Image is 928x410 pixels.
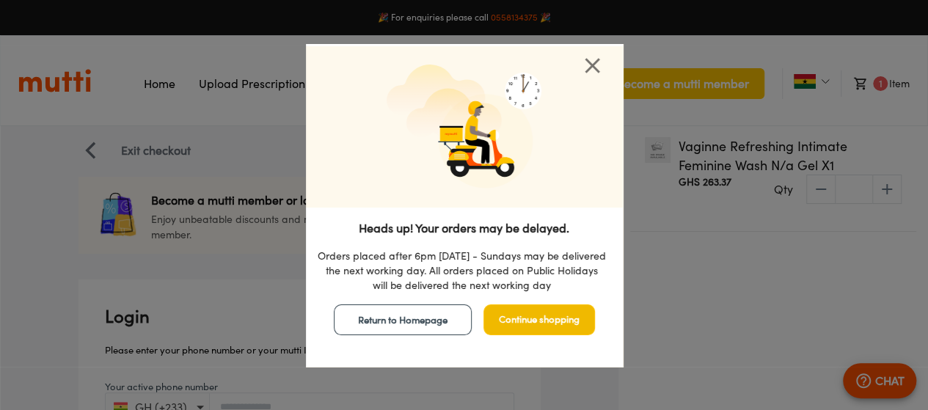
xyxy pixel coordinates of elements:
button: close [571,44,614,87]
p: Orders placed after 6pm [DATE] - Sundays may be delivered the next working day. All orders placed... [318,249,607,293]
button: Return to Homepage [334,304,472,335]
button: Continue shopping [483,304,595,335]
span: Continue shopping [499,311,580,328]
p: Heads up! Your orders may be delayed. [306,219,623,237]
span: Return to Homepage [358,311,447,329]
